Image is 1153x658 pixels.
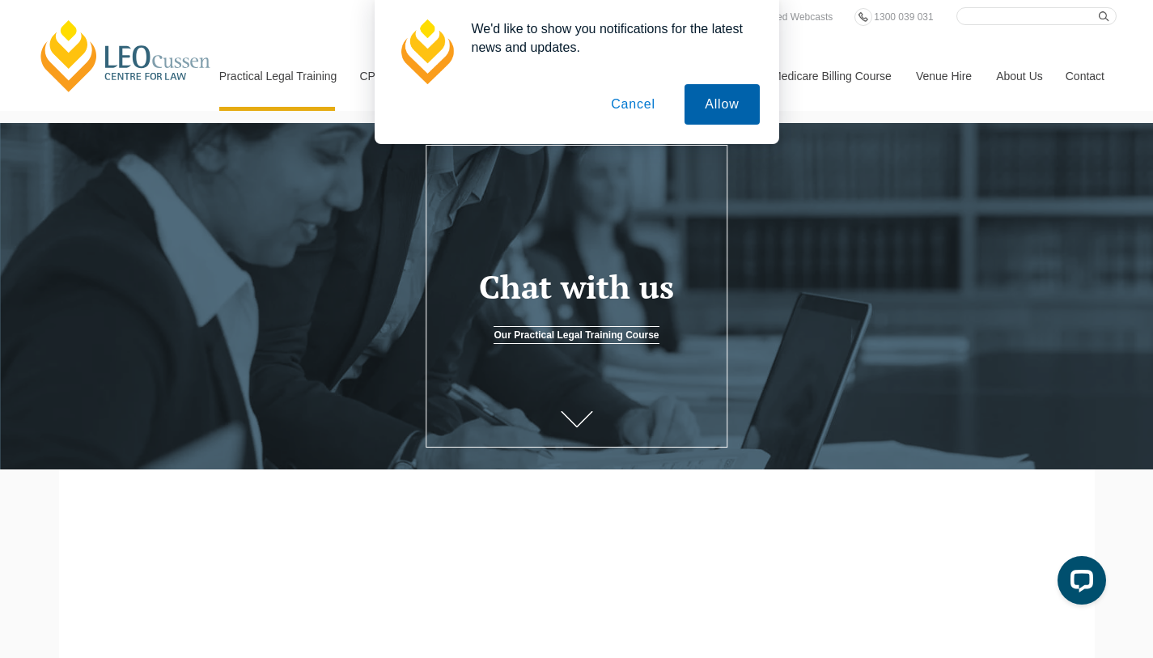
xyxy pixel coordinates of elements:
a: Our Practical Legal Training Course [494,326,659,344]
button: Cancel [591,84,676,125]
h1: Chat with us [439,269,715,304]
button: Allow [685,84,759,125]
img: notification icon [394,19,459,84]
div: We'd like to show you notifications for the latest news and updates. [459,19,760,57]
iframe: LiveChat chat widget [1045,550,1113,618]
